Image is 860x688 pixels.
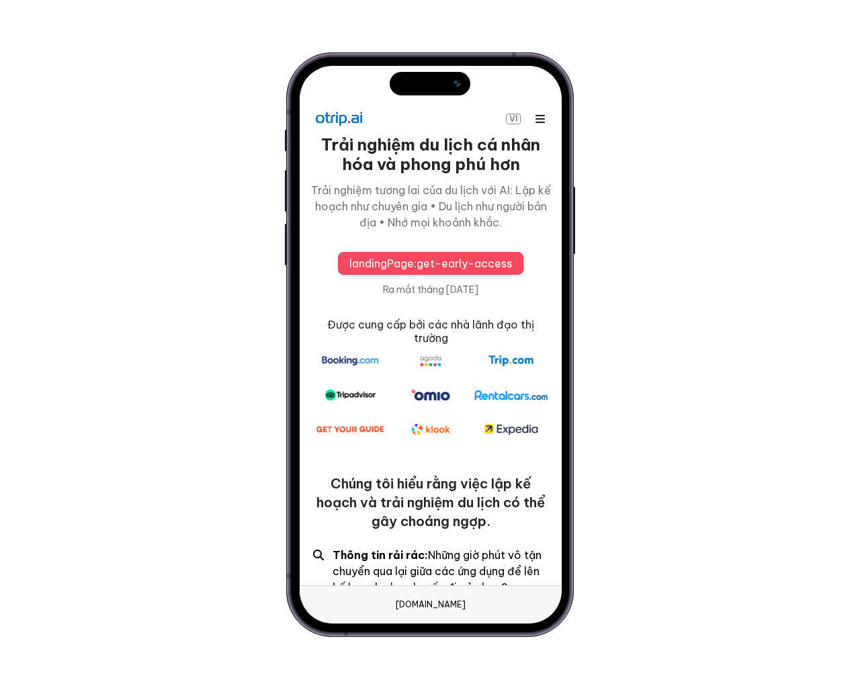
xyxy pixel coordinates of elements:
button: VI [506,114,521,124]
img: Trip.com [474,355,548,366]
img: Klook [394,424,468,435]
img: Agoda [394,355,468,366]
img: Expedia [474,424,548,435]
img: Omio [394,390,468,400]
img: Otrip's icon [316,112,362,126]
span: landingPage:get-early-access [349,255,512,271]
strong: Thông tin rải rác: [333,548,428,562]
div: Đây là một phần tử giả. Để thay đổi URL, chỉ cần sử dụng trường văn bản Trình duyệt ở phía trên. [385,597,476,612]
img: Rentalcars.com [474,390,548,400]
div: Được cung cấp bởi các nhà lãnh đạo thị trường [310,318,551,345]
span: Những giờ phút vô tận chuyển qua lại giữa các ứng dụng để lên kế hoạch cho chuyến đi của bạn? [333,548,542,594]
button: landingPage:get-early-access [338,252,523,275]
img: Booking.com [314,355,387,366]
span: VI [507,114,520,124]
div: Trải nghiệm tương lai của du lịch với AI: Lập kế hoạch như chuyên gia • Du lịch như người bản địa... [310,182,551,230]
div: Trải nghiệm du lịch cá nhân hóa và phong phú hơn [310,135,551,174]
div: Chúng tôi hiểu rằng việc lập kế hoạch và trải nghiệm du lịch có thể gây choáng ngợp. [310,474,551,531]
img: Get Your Guide [314,424,387,435]
img: Tripadvisor [314,390,387,400]
div: Ra mắt tháng [DATE] [338,283,523,296]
